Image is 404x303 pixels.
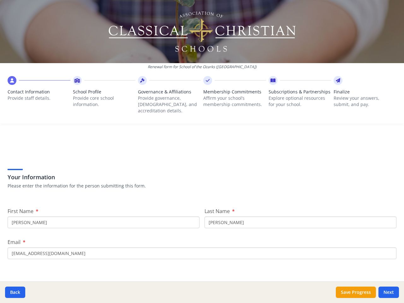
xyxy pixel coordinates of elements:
[334,89,396,95] span: Finalize
[203,89,266,95] span: Membership Commitments
[269,95,331,108] p: Explore optional resources for your school.
[138,89,201,95] span: Governance & Affiliations
[378,287,399,298] button: Next
[73,89,136,95] span: School Profile
[108,9,297,54] img: Logo
[8,95,70,101] p: Provide staff details.
[203,95,266,108] p: Affirm your school’s membership commitments.
[334,95,396,108] p: Review your answers, submit, and pay.
[269,89,331,95] span: Subscriptions & Partnerships
[336,287,376,298] button: Save Progress
[8,89,70,95] span: Contact Information
[8,239,21,246] span: Email
[8,173,396,181] h3: Your Information
[138,95,201,114] p: Provide governance, [DEMOGRAPHIC_DATA], and accreditation details.
[73,95,136,108] p: Provide core school information.
[8,208,33,215] span: First Name
[8,183,396,189] p: Please enter the information for the person submitting this form.
[205,208,230,215] span: Last Name
[5,287,25,298] button: Back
